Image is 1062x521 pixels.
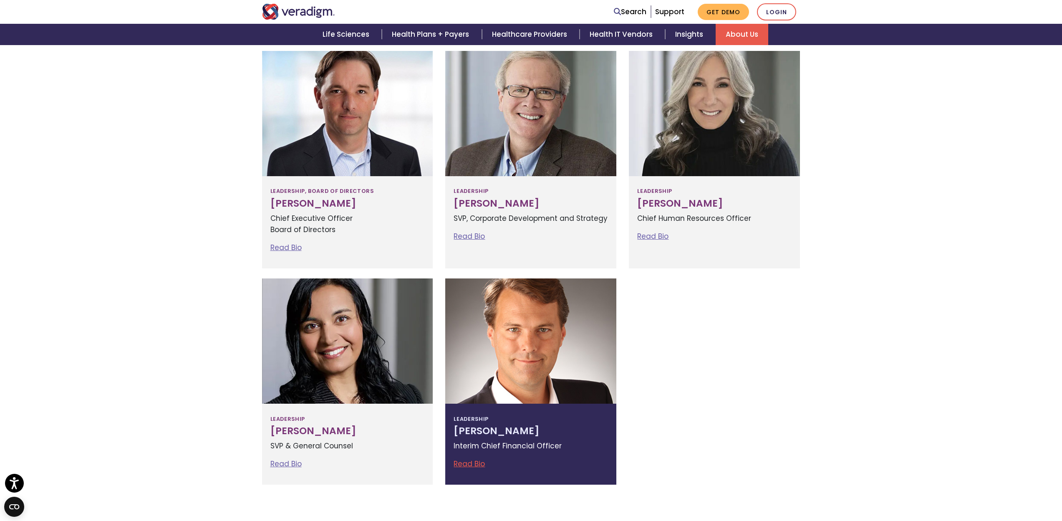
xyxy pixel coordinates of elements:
[270,243,302,253] a: Read Bio
[454,440,608,452] p: Interim Chief Financial Officer
[614,6,646,18] a: Search
[454,198,608,210] h3: [PERSON_NAME]
[454,459,485,469] a: Read Bio
[580,24,665,45] a: Health IT Vendors
[270,425,425,437] h3: [PERSON_NAME]
[4,497,24,517] button: Open CMP widget
[270,459,302,469] a: Read Bio
[270,198,425,210] h3: [PERSON_NAME]
[270,440,425,452] p: SVP & General Counsel
[270,185,374,198] span: Leadership, Board of Directors
[655,7,684,17] a: Support
[270,412,305,425] span: Leadership
[637,213,792,224] p: Chief Human Resources Officer
[454,213,608,224] p: SVP, Corporate Development and Strategy
[454,231,485,241] a: Read Bio
[382,24,482,45] a: Health Plans + Payers
[902,461,1052,511] iframe: Drift Chat Widget
[637,185,672,198] span: Leadership
[313,24,382,45] a: Life Sciences
[637,198,792,210] h3: [PERSON_NAME]
[270,213,425,235] p: Chief Executive Officer Board of Directors
[716,24,768,45] a: About Us
[757,3,796,20] a: Login
[482,24,580,45] a: Healthcare Providers
[454,412,488,425] span: Leadership
[698,4,749,20] a: Get Demo
[262,4,335,20] img: Veradigm logo
[637,231,668,241] a: Read Bio
[454,425,608,437] h3: [PERSON_NAME]
[665,24,716,45] a: Insights
[454,185,488,198] span: Leadership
